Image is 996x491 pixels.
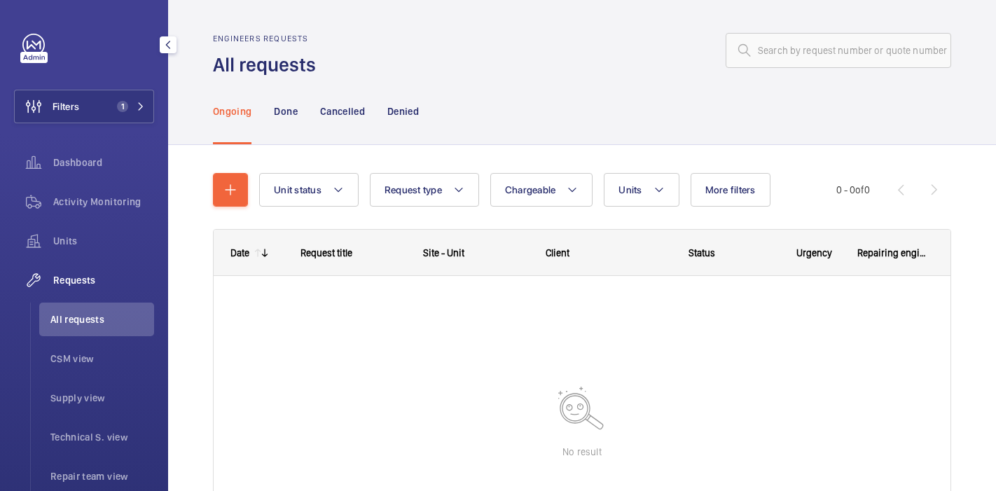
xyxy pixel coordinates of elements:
[213,34,324,43] h2: Engineers requests
[50,352,154,366] span: CSM view
[50,430,154,444] span: Technical S. view
[691,173,770,207] button: More filters
[726,33,951,68] input: Search by request number or quote number
[213,104,251,118] p: Ongoing
[320,104,365,118] p: Cancelled
[53,234,154,248] span: Units
[618,184,642,195] span: Units
[546,247,569,258] span: Client
[274,184,321,195] span: Unit status
[796,247,832,258] span: Urgency
[117,101,128,112] span: 1
[230,247,249,258] div: Date
[300,247,352,258] span: Request title
[50,469,154,483] span: Repair team view
[53,155,154,170] span: Dashboard
[50,391,154,405] span: Supply view
[274,104,297,118] p: Done
[490,173,593,207] button: Chargeable
[423,247,464,258] span: Site - Unit
[836,185,870,195] span: 0 - 0 0
[855,184,864,195] span: of
[505,184,556,195] span: Chargeable
[370,173,479,207] button: Request type
[53,99,79,113] span: Filters
[705,184,756,195] span: More filters
[213,52,324,78] h1: All requests
[50,312,154,326] span: All requests
[53,273,154,287] span: Requests
[14,90,154,123] button: Filters1
[53,195,154,209] span: Activity Monitoring
[689,247,715,258] span: Status
[387,104,419,118] p: Denied
[604,173,679,207] button: Units
[259,173,359,207] button: Unit status
[857,247,929,258] span: Repairing engineer
[385,184,442,195] span: Request type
